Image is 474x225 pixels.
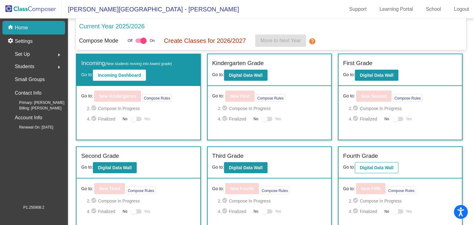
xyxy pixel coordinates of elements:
span: Yes [406,115,412,123]
span: Yes [144,208,150,215]
p: Account Info [15,113,42,122]
mat-icon: check_circle [222,105,229,112]
mat-icon: check_circle [222,115,229,123]
span: Go to: [212,93,224,99]
button: Digital Data Wall [355,70,398,81]
mat-icon: check_circle [91,197,98,205]
p: Current Year 2025/2026 [79,22,144,31]
mat-icon: check_circle [222,197,229,205]
mat-icon: check_circle [91,105,98,112]
button: Digital Data Wall [224,162,268,173]
mat-icon: home [7,24,15,31]
span: On [150,38,155,43]
b: Digital Data Wall [229,165,263,170]
button: New Fourth [225,183,259,194]
p: Home [15,24,28,31]
p: Contact Info [15,89,41,97]
b: Digital Data Wall [229,73,263,78]
mat-icon: check_circle [91,115,98,123]
span: 2. Compose In Progress [87,197,196,205]
b: Digital Data Wall [360,73,393,78]
button: Move to Next Year [255,35,306,47]
span: Students [15,62,34,71]
span: Yes [275,208,281,215]
span: 2. Compose In Progress [349,105,457,112]
span: 2. Compose In Progress [349,197,457,205]
button: Compose Rules [387,186,416,194]
span: Yes [406,208,412,215]
b: Digital Data Wall [98,165,131,170]
mat-icon: check_circle [91,208,98,215]
span: Go to: [212,165,224,170]
span: 4. Finalized [87,208,120,215]
span: Go to: [343,186,355,192]
button: Digital Data Wall [224,70,268,81]
span: Go to: [343,93,355,99]
span: 2. Compose In Progress [87,105,196,112]
mat-icon: arrow_right [55,51,63,59]
button: New First [225,91,255,102]
span: Go to: [212,186,224,192]
span: Go to: [81,72,93,77]
span: Renewal On: [DATE] [9,125,53,130]
span: No [254,209,258,214]
b: New Fourth [230,186,254,191]
span: Move to Next Year [260,38,301,43]
span: No [254,116,258,122]
span: 4. Finalized [218,115,251,123]
mat-icon: settings [7,38,15,45]
p: Compose Mode [79,37,118,45]
button: Compose Rules [393,94,422,102]
button: New Third [94,183,125,194]
button: Compose Rules [126,186,156,194]
span: No [385,209,389,214]
label: First Grade [343,59,372,68]
span: Go to: [212,72,224,77]
b: Incoming Dashboard [98,73,141,78]
label: Incoming [81,59,172,68]
span: (New students moving into lowest grade) [105,62,172,66]
b: New First [230,94,250,99]
button: Compose Rules [256,94,285,102]
b: New Fifth [361,186,380,191]
mat-icon: arrow_right [55,63,63,71]
mat-icon: check_circle [352,197,360,205]
label: Kindergarten Grade [212,59,264,68]
span: No [123,116,127,122]
p: Create Classes for 2026/2027 [164,36,246,45]
span: [PERSON_NAME][GEOGRAPHIC_DATA] - [PERSON_NAME] [62,4,239,14]
span: Off [127,38,132,43]
span: 4. Finalized [349,208,381,215]
mat-icon: check_circle [352,115,360,123]
a: School [421,4,446,14]
span: No [385,116,389,122]
b: New Third [99,186,120,191]
p: Settings [15,38,33,45]
label: Third Grade [212,152,243,161]
mat-icon: check_circle [222,208,229,215]
span: Yes [275,115,281,123]
b: Digital Data Wall [360,165,393,170]
button: New Fifth [356,183,385,194]
button: New Second [356,91,392,102]
button: Compose Rules [142,94,172,102]
a: Support [344,4,372,14]
span: 2. Compose In Progress [218,197,326,205]
mat-icon: check_circle [352,105,360,112]
span: 4. Finalized [218,208,251,215]
a: Logout [449,4,474,14]
span: No [123,209,127,214]
b: New Kindergarten [99,94,136,99]
span: Go to: [81,93,93,99]
button: New Kindergarten [94,91,141,102]
button: Compose Rules [260,186,289,194]
span: 4. Finalized [87,115,120,123]
span: 2. Compose In Progress [218,105,326,112]
mat-icon: help [309,38,316,45]
a: Learning Portal [375,4,418,14]
span: Primary: [PERSON_NAME] [9,100,64,105]
span: Go to: [343,72,355,77]
mat-icon: check_circle [352,208,360,215]
span: Go to: [81,165,93,170]
span: 4. Finalized [349,115,381,123]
